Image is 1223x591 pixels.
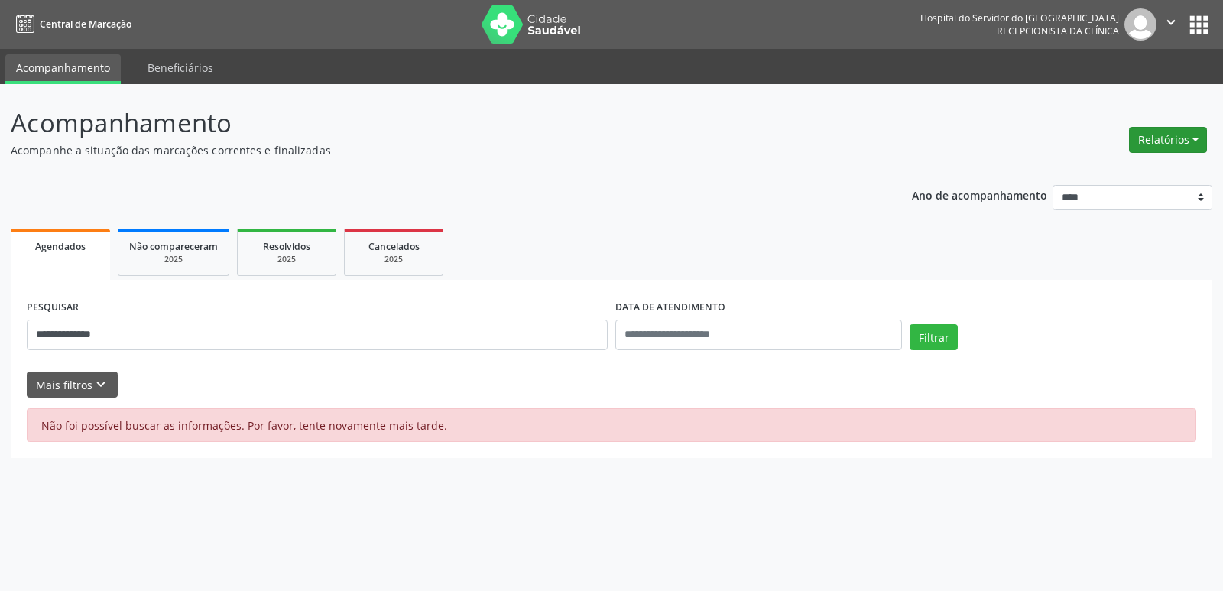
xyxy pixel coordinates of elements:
div: Hospital do Servidor do [GEOGRAPHIC_DATA] [920,11,1119,24]
div: Não foi possível buscar as informações. Por favor, tente novamente mais tarde. [27,408,1196,442]
p: Acompanhamento [11,104,852,142]
button: Mais filtroskeyboard_arrow_down [27,372,118,398]
button: apps [1186,11,1212,38]
a: Central de Marcação [11,11,131,37]
span: Resolvidos [263,240,310,253]
span: Não compareceram [129,240,218,253]
label: DATA DE ATENDIMENTO [615,296,725,320]
div: 2025 [355,254,432,265]
span: Cancelados [368,240,420,253]
div: 2025 [129,254,218,265]
a: Beneficiários [137,54,224,81]
p: Acompanhe a situação das marcações correntes e finalizadas [11,142,852,158]
button: Relatórios [1129,127,1207,153]
span: Recepcionista da clínica [997,24,1119,37]
div: 2025 [248,254,325,265]
p: Ano de acompanhamento [912,185,1047,204]
i: keyboard_arrow_down [92,376,109,393]
i:  [1163,14,1179,31]
label: PESQUISAR [27,296,79,320]
span: Central de Marcação [40,18,131,31]
a: Acompanhamento [5,54,121,84]
button: Filtrar [910,324,958,350]
span: Agendados [35,240,86,253]
img: img [1124,8,1156,41]
button:  [1156,8,1186,41]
